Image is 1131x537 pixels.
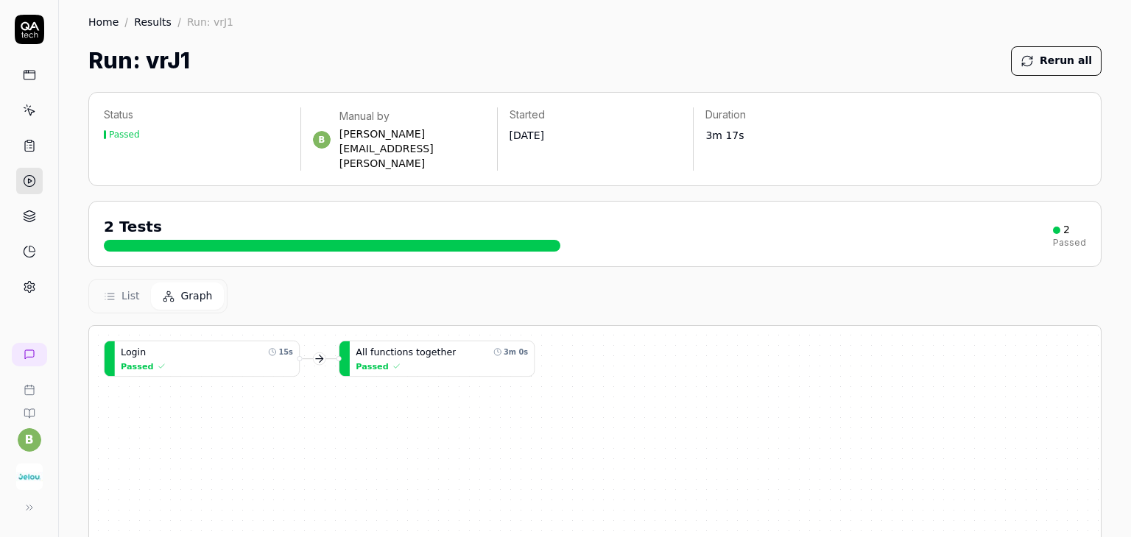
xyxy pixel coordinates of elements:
[452,346,456,358] span: r
[109,130,140,139] div: Passed
[121,288,139,304] span: List
[440,346,446,358] span: h
[339,109,485,124] div: Manual by
[402,346,408,358] span: n
[416,346,420,358] span: t
[504,346,528,358] time: 3m 0s
[187,15,233,29] div: Run: vrJ1
[431,346,437,358] span: e
[705,129,744,141] time: 3m 17s
[124,15,128,29] div: /
[16,463,43,490] img: Jelou AI Logo
[373,346,379,358] span: u
[364,346,367,358] span: l
[126,346,132,358] span: o
[397,346,403,358] span: o
[88,44,190,77] h1: Run: vrJ1
[12,343,47,366] a: New conversation
[510,129,544,141] time: [DATE]
[437,346,440,358] span: t
[134,15,172,29] a: Results
[278,346,292,358] time: 15s
[104,218,162,235] span: 2 Tests
[6,396,52,419] a: Documentation
[121,360,153,372] span: Passed
[394,346,397,358] span: i
[446,346,452,358] span: e
[104,341,300,377] a: Login15sPassed
[356,346,362,358] span: A
[1053,238,1086,247] div: Passed
[356,360,388,372] span: Passed
[1011,46,1102,76] button: Rerun all
[151,282,224,310] button: Graph
[705,107,878,122] p: Duration
[313,131,331,149] span: b
[339,127,485,171] div: [PERSON_NAME][EMAIL_ADDRESS][PERSON_NAME]
[1063,224,1070,237] div: 2
[121,346,126,358] span: L
[339,341,535,377] a: Allfunctionstogether3m 0sPassed
[88,15,119,29] a: Home
[6,452,52,493] button: Jelou AI Logo
[104,107,289,122] p: Status
[138,346,141,358] span: i
[390,346,394,358] span: t
[92,282,151,310] button: List
[385,346,390,358] span: c
[408,346,413,358] span: s
[132,346,138,358] span: g
[177,15,181,29] div: /
[18,428,41,452] button: b
[426,346,431,358] span: g
[420,346,426,358] span: o
[379,346,385,358] span: n
[180,288,212,304] span: Graph
[362,346,365,358] span: l
[140,346,146,358] span: n
[370,346,373,358] span: f
[510,107,682,122] p: Started
[6,372,52,396] a: Book a call with us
